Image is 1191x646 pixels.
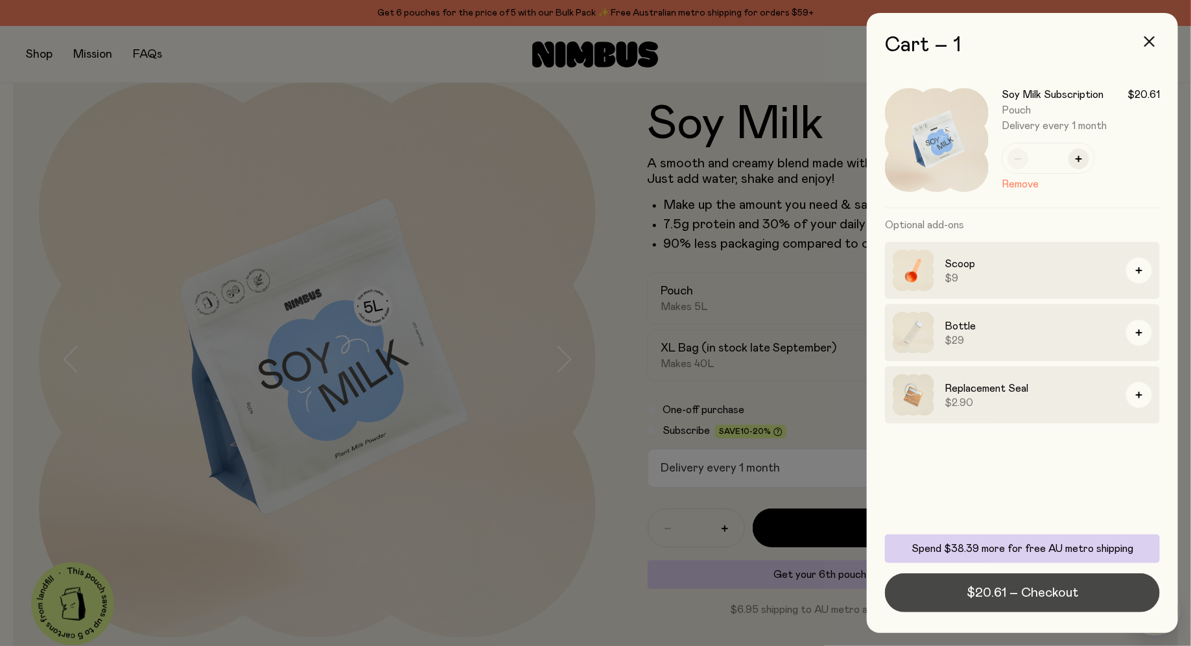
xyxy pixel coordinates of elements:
[1127,88,1160,101] span: $20.61
[885,34,1160,57] h2: Cart – 1
[1002,119,1160,132] span: Delivery every 1 month
[945,256,1116,272] h3: Scoop
[945,396,1116,409] span: $2.90
[1002,88,1103,101] h3: Soy Milk Subscription
[885,208,1160,242] h3: Optional add-ons
[885,573,1160,612] button: $20.61 – Checkout
[945,334,1116,347] span: $29
[945,381,1116,396] h3: Replacement Seal
[945,272,1116,285] span: $9
[1002,176,1039,192] button: Remove
[893,542,1152,555] p: Spend $38.39 more for free AU metro shipping
[1002,105,1031,115] span: Pouch
[967,584,1078,602] span: $20.61 – Checkout
[945,318,1116,334] h3: Bottle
